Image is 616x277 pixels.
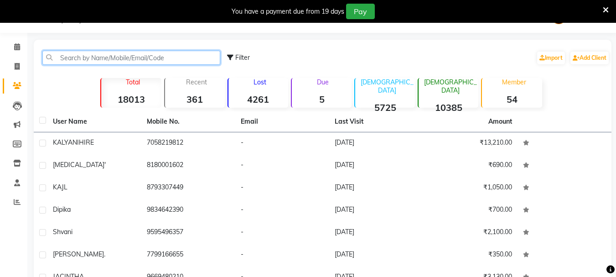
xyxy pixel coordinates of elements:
td: - [235,177,329,199]
p: Due [294,78,352,86]
td: - [235,222,329,244]
strong: 18013 [101,94,161,105]
p: Member [486,78,542,86]
span: HIRE [79,138,94,146]
td: - [235,132,329,155]
td: ₹690.00 [424,155,518,177]
strong: 10385 [419,102,478,113]
span: ' [104,161,106,169]
td: [DATE] [329,244,423,267]
td: 9595496357 [141,222,235,244]
td: 7058219812 [141,132,235,155]
td: 8180001602 [141,155,235,177]
p: [DEMOGRAPHIC_DATA] [359,78,415,94]
td: 9834642390 [141,199,235,222]
strong: 5 [292,94,352,105]
th: Amount [483,111,518,132]
span: [MEDICAL_DATA] [53,161,104,169]
input: Search by Name/Mobile/Email/Code [42,51,220,65]
td: 8793307449 [141,177,235,199]
p: Total [105,78,161,86]
td: - [235,199,329,222]
td: [DATE] [329,222,423,244]
span: shvani [53,228,72,236]
a: Import [537,52,565,64]
th: Last Visit [329,111,423,132]
div: You have a payment due from 19 days [232,7,344,16]
td: ₹2,100.00 [424,222,518,244]
td: 7799166655 [141,244,235,267]
p: Recent [169,78,225,86]
td: ₹13,210.00 [424,132,518,155]
td: [DATE] [329,199,423,222]
strong: 361 [165,94,225,105]
strong: 5725 [355,102,415,113]
td: - [235,244,329,267]
span: KALYANI [53,138,79,146]
th: User Name [47,111,141,132]
th: Mobile No. [141,111,235,132]
p: Lost [232,78,288,86]
td: ₹700.00 [424,199,518,222]
span: Dipika [53,205,71,214]
span: . [104,250,105,258]
th: Email [235,111,329,132]
td: [DATE] [329,155,423,177]
td: ₹1,050.00 [424,177,518,199]
span: KAJL [53,183,67,191]
span: Filter [235,53,250,62]
td: [DATE] [329,132,423,155]
td: [DATE] [329,177,423,199]
p: [DEMOGRAPHIC_DATA] [422,78,478,94]
button: Pay [346,4,375,19]
span: [PERSON_NAME] [53,250,104,258]
strong: 4261 [228,94,288,105]
td: ₹350.00 [424,244,518,267]
strong: 54 [482,94,542,105]
td: - [235,155,329,177]
a: Add Client [570,52,609,64]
